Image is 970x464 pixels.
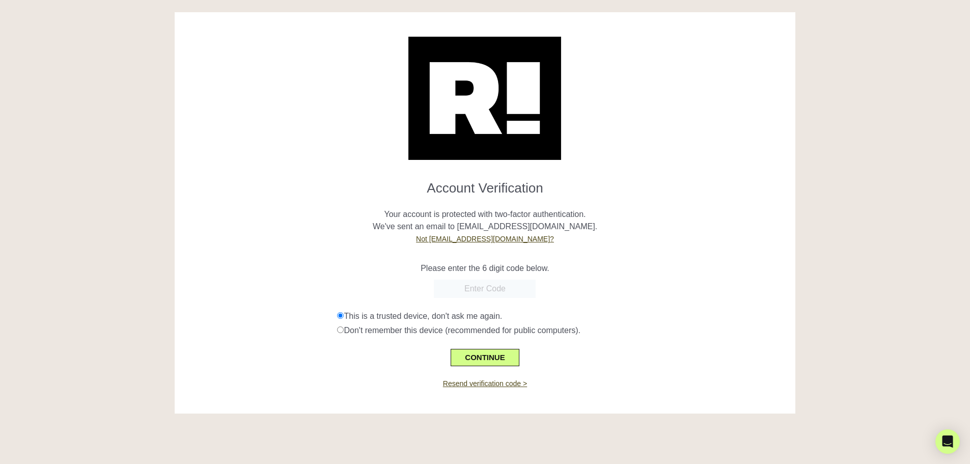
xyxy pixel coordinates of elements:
input: Enter Code [434,280,536,298]
p: Your account is protected with two-factor authentication. We've sent an email to [EMAIL_ADDRESS][... [182,196,788,245]
p: Please enter the 6 digit code below. [182,262,788,275]
a: Not [EMAIL_ADDRESS][DOMAIN_NAME]? [416,235,554,243]
div: Open Intercom Messenger [935,429,960,454]
div: Don't remember this device (recommended for public computers). [337,324,788,337]
img: Retention.com [408,37,561,160]
div: This is a trusted device, don't ask me again. [337,310,788,322]
button: CONTINUE [451,349,519,366]
a: Resend verification code > [443,379,527,388]
h1: Account Verification [182,172,788,196]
